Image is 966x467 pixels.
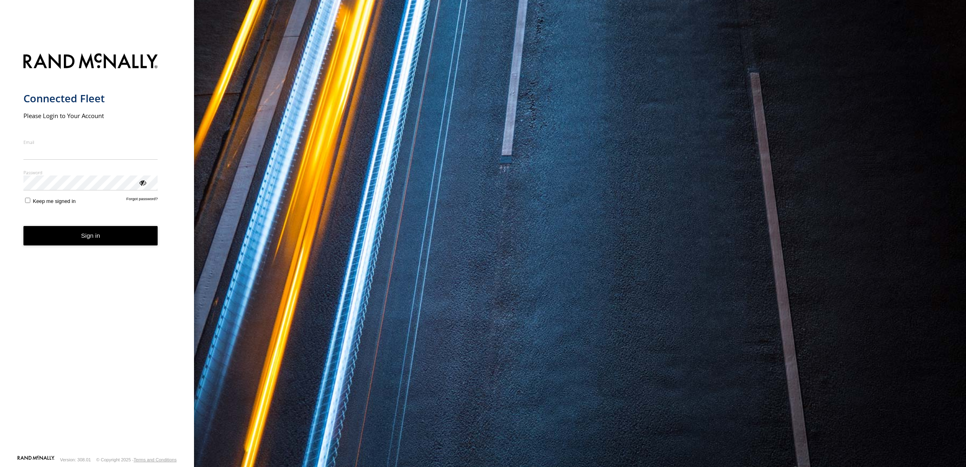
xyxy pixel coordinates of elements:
[33,198,76,204] span: Keep me signed in
[138,178,146,186] div: ViewPassword
[23,112,158,120] h2: Please Login to Your Account
[60,457,91,462] div: Version: 308.01
[96,457,177,462] div: © Copyright 2025 -
[23,92,158,105] h1: Connected Fleet
[17,456,55,464] a: Visit our Website
[23,52,158,72] img: Rand McNally
[23,226,158,246] button: Sign in
[134,457,177,462] a: Terms and Conditions
[23,139,158,145] label: Email
[127,197,158,204] a: Forgot password?
[23,169,158,175] label: Password
[23,49,171,455] form: main
[25,198,30,203] input: Keep me signed in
